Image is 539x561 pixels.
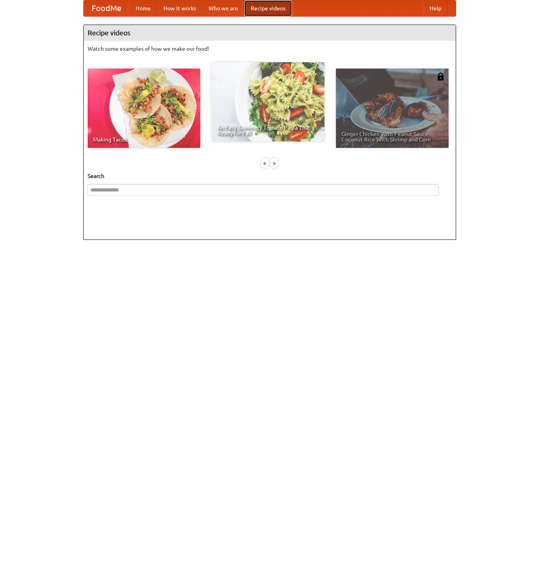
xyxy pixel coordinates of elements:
p: Watch some examples of how we make our food! [88,45,452,53]
span: Making Tacos [93,137,195,142]
div: » [270,158,278,168]
a: Help [423,0,448,16]
a: Who we are [202,0,244,16]
a: Recipe videos [244,0,292,16]
a: Home [129,0,157,16]
a: FoodMe [84,0,129,16]
a: How it works [157,0,202,16]
h5: Search [88,172,452,180]
h4: Recipe videos [84,25,456,41]
a: An Easy, Summery Tomato Pasta That's Ready for Fall [212,62,324,142]
a: Making Tacos [88,69,200,148]
span: An Easy, Summery Tomato Pasta That's Ready for Fall [217,125,319,136]
div: « [261,158,269,168]
img: 483408.png [437,73,445,80]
